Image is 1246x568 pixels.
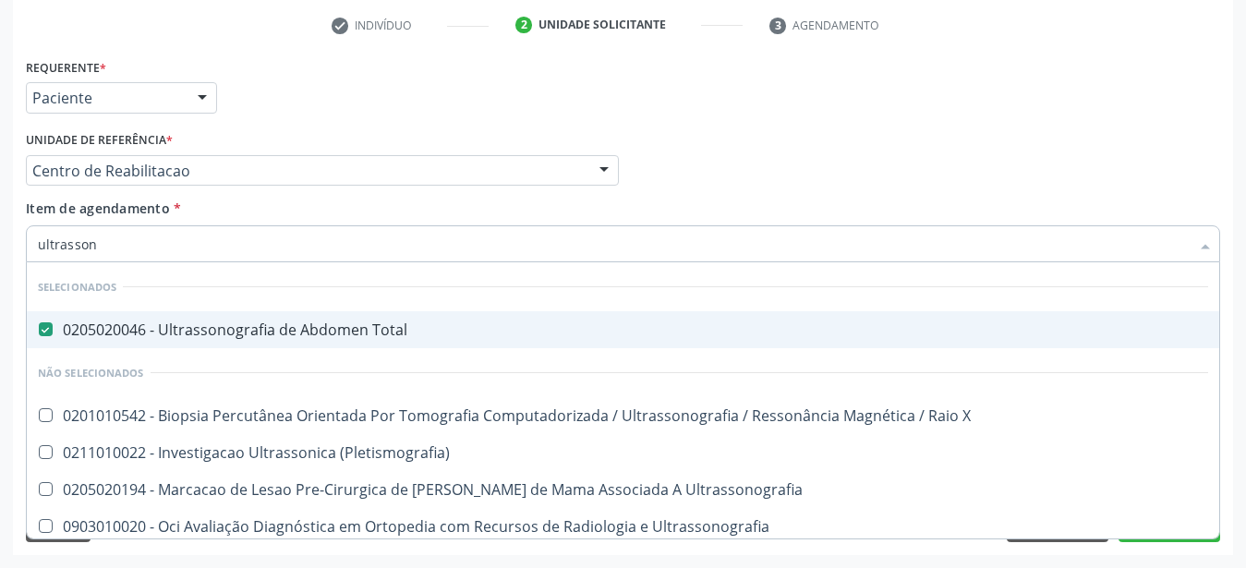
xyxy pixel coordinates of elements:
[38,482,1208,497] div: 0205020194 - Marcacao de Lesao Pre-Cirurgica de [PERSON_NAME] de Mama Associada A Ultrassonografia
[538,17,666,33] div: Unidade solicitante
[32,162,581,180] span: Centro de Reabilitacao
[38,519,1208,534] div: 0903010020 - Oci Avaliação Diagnóstica em Ortopedia com Recursos de Radiologia e Ultrassonografia
[26,199,170,217] span: Item de agendamento
[38,408,1208,423] div: 0201010542 - Biopsia Percutânea Orientada Por Tomografia Computadorizada / Ultrassonografia / Res...
[26,127,173,155] label: Unidade de referência
[38,445,1208,460] div: 0211010022 - Investigacao Ultrassonica (Pletismografia)
[38,322,1208,337] div: 0205020046 - Ultrassonografia de Abdomen Total
[38,225,1190,262] input: Buscar por procedimentos
[515,17,532,33] div: 2
[32,89,179,107] span: Paciente
[26,54,106,82] label: Requerente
